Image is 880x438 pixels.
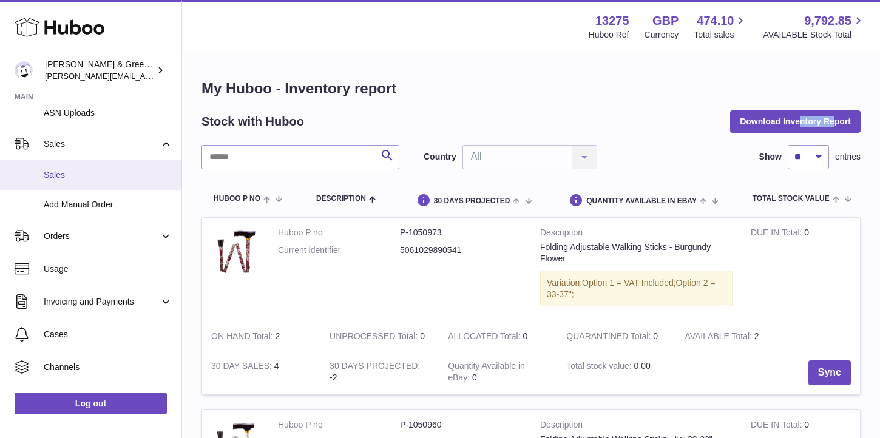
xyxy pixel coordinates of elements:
dd: P-1050973 [400,227,522,238]
div: Currency [645,29,679,41]
strong: AVAILABLE Total [685,331,754,344]
strong: Total stock value [566,361,634,374]
span: Option 1 = VAT Included; [582,278,676,288]
strong: ALLOCATED Total [448,331,523,344]
span: 474.10 [697,13,734,29]
span: entries [835,151,861,163]
a: 474.10 Total sales [694,13,748,41]
span: Huboo P no [214,195,260,203]
dd: P-1050960 [400,419,522,431]
dt: Current identifier [278,244,400,256]
strong: 13275 [595,13,629,29]
dt: Huboo P no [278,227,400,238]
td: 0 [742,218,860,322]
div: Huboo Ref [589,29,629,41]
strong: DUE IN Total [751,420,804,433]
td: 2 [202,322,320,351]
strong: Description [540,419,733,434]
span: Sales [44,169,172,181]
div: Variation: [540,271,733,307]
span: [PERSON_NAME][EMAIL_ADDRESS][DOMAIN_NAME] [45,71,243,81]
a: Log out [15,393,167,414]
span: Total sales [694,29,748,41]
img: ellen@bluebadgecompany.co.uk [15,61,33,79]
span: Sales [44,138,160,150]
span: 0.00 [634,361,651,371]
span: ASN Uploads [44,107,172,119]
span: Add Manual Order [44,199,172,211]
td: 4 [202,351,320,394]
dd: 5061029890541 [400,244,522,256]
td: 0 [320,322,439,351]
strong: 30 DAY SALES [211,361,274,374]
strong: UNPROCESSED Total [330,331,420,344]
td: 2 [675,322,794,351]
img: product image [211,227,260,275]
h2: Stock with Huboo [201,113,304,130]
span: 30 DAYS PROJECTED [434,197,510,205]
span: Orders [44,231,160,242]
h1: My Huboo - Inventory report [201,79,861,98]
span: Channels [44,362,172,373]
div: [PERSON_NAME] & Green Ltd [45,59,154,82]
td: 0 [439,351,557,394]
strong: ON HAND Total [211,331,276,344]
td: 0 [439,322,557,351]
span: 9,792.85 [804,13,851,29]
strong: Description [540,227,733,241]
strong: DUE IN Total [751,227,804,240]
a: 9,792.85 AVAILABLE Stock Total [763,13,865,41]
span: Usage [44,263,172,275]
span: Option 2 = 33-37"; [547,278,716,299]
span: Invoicing and Payments [44,296,160,308]
strong: 30 DAYS PROJECTED [330,361,420,374]
label: Country [424,151,456,163]
span: Quantity Available in eBay [586,197,697,205]
label: Show [759,151,782,163]
strong: Quantity Available in eBay [448,361,525,385]
button: Download Inventory Report [730,110,861,132]
strong: GBP [652,13,679,29]
span: Description [316,195,366,203]
span: AVAILABLE Stock Total [763,29,865,41]
span: Total stock value [753,195,830,203]
td: -2 [320,351,439,394]
button: Sync [808,360,851,385]
dt: Huboo P no [278,419,400,431]
span: 0 [653,331,658,341]
strong: QUARANTINED Total [566,331,653,344]
div: Folding Adjustable Walking Sticks - Burgundy Flower [540,241,733,264]
span: Cases [44,329,172,340]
